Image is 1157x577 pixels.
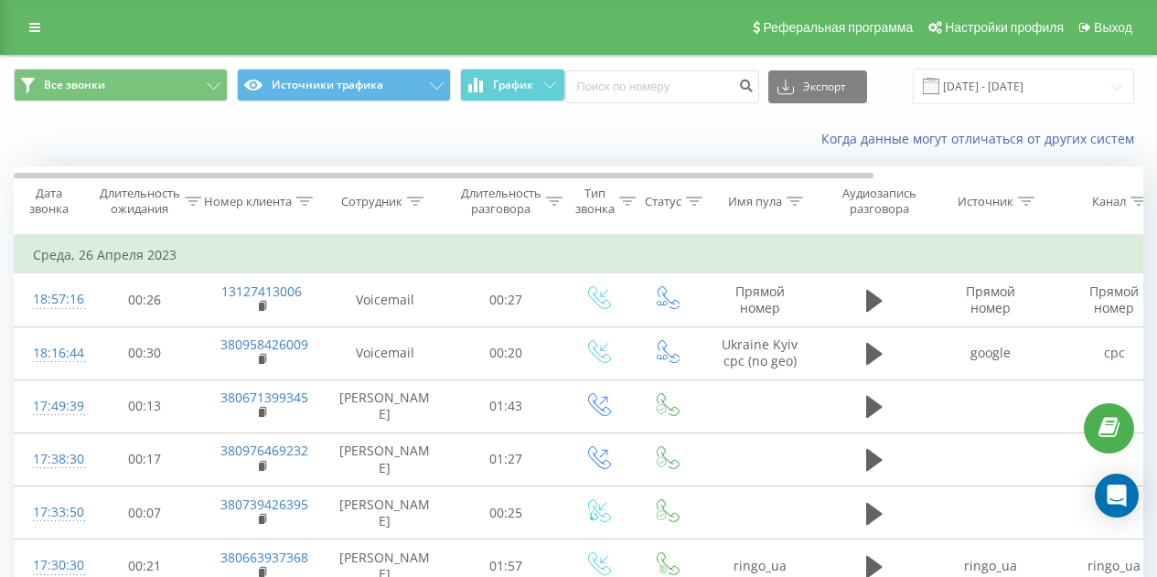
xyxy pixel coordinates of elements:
[321,326,449,379] td: Voicemail
[449,326,563,379] td: 00:20
[321,486,449,540] td: [PERSON_NAME]
[14,69,228,102] button: Все звонки
[237,69,451,102] button: Источники трафика
[33,389,70,424] div: 17:49:39
[449,273,563,326] td: 00:27
[33,282,70,317] div: 18:57:16
[1094,20,1132,35] span: Выход
[575,186,615,217] div: Тип звонка
[33,336,70,371] div: 18:16:44
[1095,474,1139,518] div: Open Intercom Messenger
[821,130,1143,147] a: Когда данные могут отличаться от других систем
[835,186,924,217] div: Аудиозапись разговора
[220,549,308,566] a: 380663937368
[321,433,449,486] td: [PERSON_NAME]
[449,379,563,433] td: 01:43
[449,486,563,540] td: 00:25
[220,389,308,406] a: 380671399345
[1092,194,1126,209] div: Канал
[88,433,202,486] td: 00:17
[220,336,308,353] a: 380958426009
[565,70,759,103] input: Поиск по номеру
[701,273,820,326] td: Прямой номер
[44,78,105,92] span: Все звонки
[763,20,913,35] span: Реферальная программа
[204,194,292,209] div: Номер клиента
[33,442,70,477] div: 17:38:30
[341,194,402,209] div: Сотрудник
[88,273,202,326] td: 00:26
[220,442,308,459] a: 380976469232
[460,69,565,102] button: График
[728,194,782,209] div: Имя пула
[958,194,1013,209] div: Источник
[701,326,820,379] td: Ukraine Kyiv cpc (no geo)
[88,326,202,379] td: 00:30
[100,186,180,217] div: Длительность ожидания
[221,283,302,300] a: 13127413006
[929,326,1053,379] td: google
[88,486,202,540] td: 00:07
[449,433,563,486] td: 01:27
[321,273,449,326] td: Voicemail
[461,186,541,217] div: Длительность разговора
[645,194,681,209] div: Статус
[321,379,449,433] td: [PERSON_NAME]
[88,379,202,433] td: 00:13
[33,495,70,530] div: 17:33:50
[929,273,1053,326] td: Прямой номер
[945,20,1064,35] span: Настройки профиля
[15,186,82,217] div: Дата звонка
[220,496,308,513] a: 380739426395
[768,70,867,103] button: Экспорт
[493,79,533,91] span: График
